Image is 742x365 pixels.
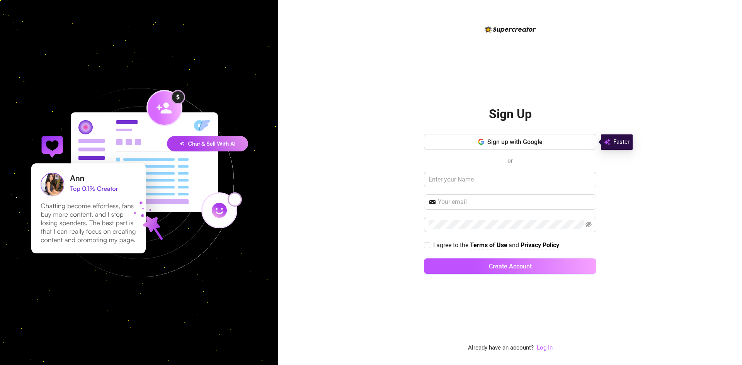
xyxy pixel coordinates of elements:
[424,134,596,149] button: Sign up with Google
[585,221,592,227] span: eye-invisible
[5,49,273,316] img: signup-background-D0MIrEPF.svg
[485,26,536,33] img: logo-BBDzfeDw.svg
[521,241,559,250] a: Privacy Policy
[489,263,532,270] span: Create Account
[487,138,543,146] span: Sign up with Google
[521,241,559,249] strong: Privacy Policy
[509,241,521,249] span: and
[489,106,532,122] h2: Sign Up
[438,197,592,207] input: Your email
[468,343,534,353] span: Already have an account?
[604,138,610,147] img: svg%3e
[470,241,507,250] a: Terms of Use
[507,157,513,164] span: or
[613,138,630,147] span: Faster
[424,172,596,187] input: Enter your Name
[470,241,507,249] strong: Terms of Use
[424,258,596,274] button: Create Account
[433,241,470,249] span: I agree to the
[537,343,553,353] a: Log In
[537,344,553,351] a: Log In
